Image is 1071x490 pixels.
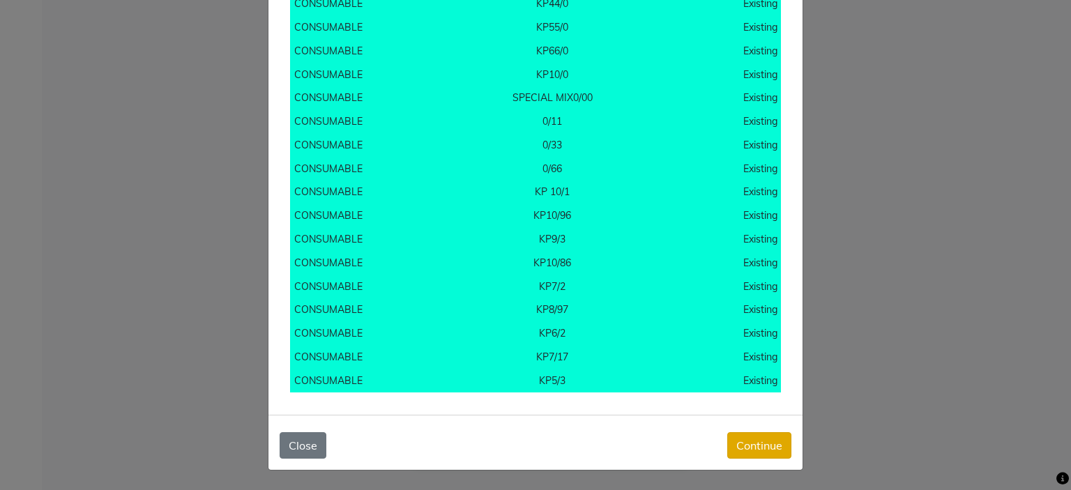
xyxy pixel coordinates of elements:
[290,157,367,181] td: CONSUMABLE
[367,157,738,181] td: 0/66
[290,63,367,86] td: CONSUMABLE
[290,346,367,369] td: CONSUMABLE
[290,133,367,157] td: CONSUMABLE
[290,86,367,110] td: CONSUMABLE
[738,157,784,181] td: Existing
[738,86,784,110] td: Existing
[290,228,367,252] td: CONSUMABLE
[367,181,738,204] td: KP 10/1
[290,369,367,392] td: CONSUMABLE
[367,298,738,322] td: KP8/97
[367,251,738,275] td: KP10/86
[738,133,784,157] td: Existing
[738,251,784,275] td: Existing
[280,432,326,459] button: Close
[367,275,738,298] td: KP7/2
[738,369,784,392] td: Existing
[290,204,367,228] td: CONSUMABLE
[367,228,738,252] td: KP9/3
[738,181,784,204] td: Existing
[367,346,738,369] td: KP7/17
[290,39,367,63] td: CONSUMABLE
[290,16,367,40] td: CONSUMABLE
[738,39,784,63] td: Existing
[738,228,784,252] td: Existing
[738,322,784,346] td: Existing
[738,63,784,86] td: Existing
[290,110,367,134] td: CONSUMABLE
[738,110,784,134] td: Existing
[738,16,784,40] td: Existing
[367,16,738,40] td: KP55/0
[367,322,738,346] td: KP6/2
[290,251,367,275] td: CONSUMABLE
[290,275,367,298] td: CONSUMABLE
[738,275,784,298] td: Existing
[367,133,738,157] td: 0/33
[738,298,784,322] td: Existing
[367,39,738,63] td: KP66/0
[727,432,791,459] button: Continue
[738,346,784,369] td: Existing
[290,298,367,322] td: CONSUMABLE
[367,204,738,228] td: KP10/96
[367,63,738,86] td: KP10/0
[290,322,367,346] td: CONSUMABLE
[738,204,784,228] td: Existing
[367,369,738,392] td: KP5/3
[290,181,367,204] td: CONSUMABLE
[367,110,738,134] td: 0/11
[367,86,738,110] td: SPECIAL MIX0/00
